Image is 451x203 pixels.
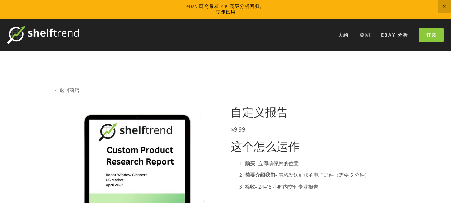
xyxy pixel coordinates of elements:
[231,125,397,134] div: $9.99
[54,87,79,93] a: ←返回商店
[333,29,353,41] a: 大约
[376,29,413,41] a: eBay 分析
[419,28,444,42] a: 订阅
[245,171,275,178] strong: 简要介绍我们
[245,182,397,191] p: - 24-48 小时内交付专业报告
[54,87,59,93] span: ←
[245,159,397,168] p: - 立即确保您的位置
[216,9,236,15] a: 立即试用
[245,183,255,190] strong: 接收
[245,160,255,167] strong: 购买
[231,105,397,119] h1: 自定义报告
[245,170,397,179] p: - 表格发送到您的电子邮件（需要 5 分钟）
[355,29,375,41] div: 类别
[7,26,79,44] img: 货架趋势
[231,138,300,154] span: 这个怎么运作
